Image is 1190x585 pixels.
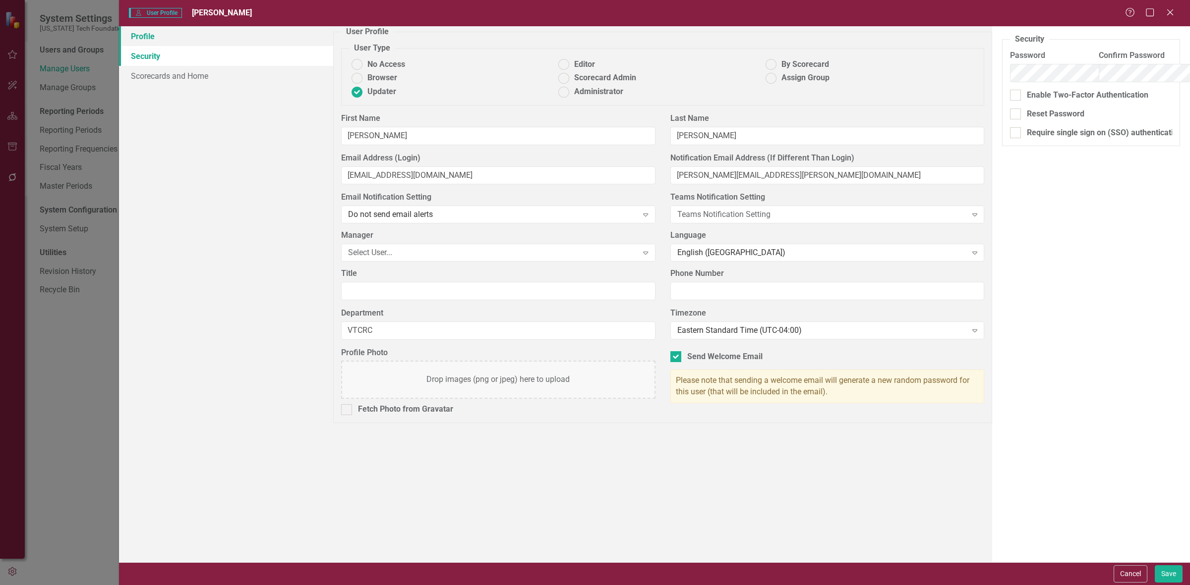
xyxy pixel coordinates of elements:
[1027,108,1084,120] div: Reset Password
[670,268,985,279] label: Phone Number
[677,209,967,220] div: Teams Notification Setting
[349,43,395,54] legend: User Type
[119,66,333,86] a: Scorecards and Home
[341,113,655,124] label: First Name
[670,113,985,124] label: Last Name
[781,72,830,84] span: Assign Group
[670,308,985,319] label: Timezone
[358,404,453,415] div: Fetch Photo from Gravatar
[1027,127,1182,139] div: Require single sign on (SSO) authentication
[1114,565,1147,583] button: Cancel
[341,347,655,359] label: Profile Photo
[192,8,252,17] span: [PERSON_NAME]
[781,59,829,70] span: By Scorecard
[341,308,655,319] label: Department
[574,59,595,70] span: Editor
[574,86,623,98] span: Administrator
[341,230,655,241] label: Manager
[677,324,967,336] div: Eastern Standard Time (UTC-04:00)
[1155,565,1183,583] button: Save
[670,192,985,203] label: Teams Notification Setting
[677,247,967,259] div: English ([GEOGRAPHIC_DATA])
[341,268,655,279] label: Title
[1099,50,1173,61] label: Confirm Password
[1010,50,1084,61] label: Password
[348,209,638,220] div: Do not send email alerts
[687,351,763,363] div: Send Welcome Email
[670,230,985,241] label: Language
[1027,90,1148,101] div: Enable Two-Factor Authentication
[670,153,985,164] label: Notification Email Address (If Different Than Login)
[119,26,333,46] a: Profile
[341,192,655,203] label: Email Notification Setting
[367,86,396,98] span: Updater
[367,59,405,70] span: No Access
[341,26,394,38] legend: User Profile
[129,8,182,18] span: User Profile
[119,46,333,66] a: Security
[426,374,570,385] div: Drop images (png or jpeg) here to upload
[574,72,636,84] span: Scorecard Admin
[348,247,638,259] div: Select User...
[367,72,397,84] span: Browser
[341,153,655,164] label: Email Address (Login)
[1010,34,1049,45] legend: Security
[670,370,985,403] div: Please note that sending a welcome email will generate a new random password for this user (that ...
